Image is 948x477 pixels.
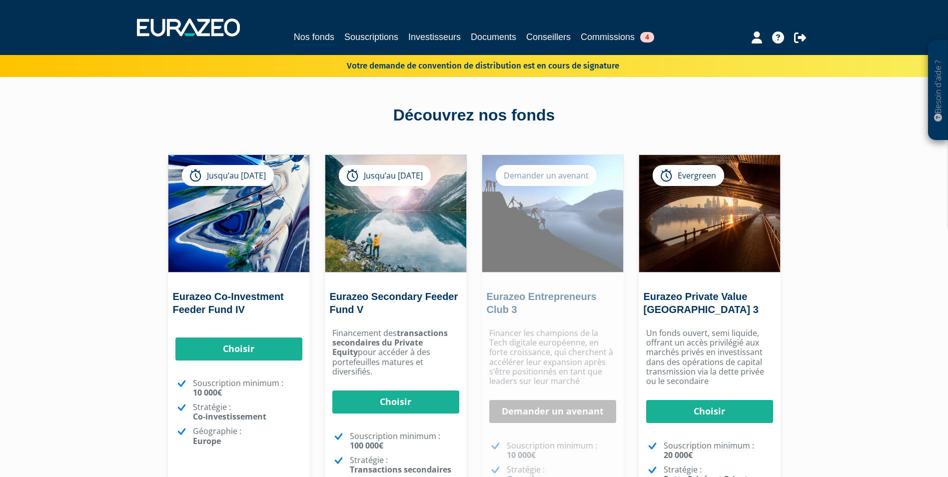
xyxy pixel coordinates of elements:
strong: Transactions secondaires [350,464,451,475]
p: Financement des pour accéder à des portefeuilles matures et diversifiés. [332,328,459,376]
p: Souscription minimum : [350,431,459,450]
a: Documents [471,30,516,44]
strong: transactions secondaires du Private Equity [332,327,448,357]
a: Eurazeo Secondary Feeder Fund V [330,291,458,315]
a: Eurazeo Private Value [GEOGRAPHIC_DATA] 3 [644,291,759,315]
p: Besoin d'aide ? [933,45,944,135]
a: Investisseurs [408,30,461,44]
a: Choisir [332,390,459,413]
strong: 10 000€ [193,387,222,398]
p: Stratégie : [350,455,459,474]
img: Eurazeo Private Value Europe 3 [639,155,780,272]
p: Souscription minimum : [664,441,773,460]
p: Souscription minimum : [507,441,616,460]
img: Eurazeo Co-Investment Feeder Fund IV [168,155,309,272]
div: Découvrez nos fonds [189,104,759,127]
a: Souscriptions [344,30,398,44]
a: Eurazeo Entrepreneurs Club 3 [487,291,597,315]
a: Commissions4 [581,30,654,44]
a: Choisir [646,400,773,423]
img: Eurazeo Entrepreneurs Club 3 [482,155,623,272]
p: Souscription minimum : [193,378,302,397]
img: 1732889491-logotype_eurazeo_blanc_rvb.png [137,18,240,36]
strong: 100 000€ [350,440,383,451]
div: Jusqu’au [DATE] [182,165,274,186]
strong: Co-investissement [193,411,266,422]
p: Financer les champions de la Tech digitale européenne, en forte croissance, qui cherchent à accél... [489,328,616,386]
a: Nos fonds [294,30,334,45]
p: Un fonds ouvert, semi liquide, offrant un accès privilégié aux marchés privés en investissant dan... [646,328,773,386]
span: 4 [640,32,654,42]
a: Demander un avenant [489,400,616,423]
img: Eurazeo Secondary Feeder Fund V [325,155,466,272]
p: Géographie : [193,426,302,445]
p: Votre demande de convention de distribution est en cours de signature [318,57,619,72]
a: Eurazeo Co-Investment Feeder Fund IV [173,291,284,315]
strong: 10 000€ [507,449,536,460]
div: Evergreen [653,165,724,186]
a: Choisir [175,337,302,360]
div: Demander un avenant [496,165,597,186]
p: Stratégie : [193,402,302,421]
strong: 20 000€ [664,449,693,460]
a: Conseillers [526,30,571,44]
div: Jusqu’au [DATE] [339,165,431,186]
strong: Europe [193,435,221,446]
